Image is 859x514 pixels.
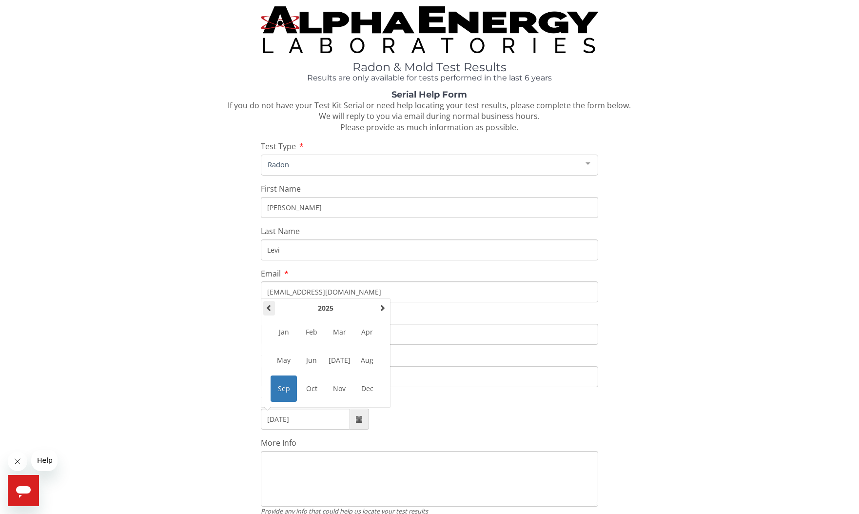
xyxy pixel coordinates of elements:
[265,159,579,170] span: Radon
[228,100,631,133] span: If you do not have your Test Kit Serial or need help locating your test results, please complete ...
[271,319,297,345] span: Jan
[261,61,599,74] h1: Radon & Mold Test Results
[298,347,325,374] span: Jun
[271,376,297,402] span: Sep
[31,450,58,471] iframe: Message from company
[354,319,380,345] span: Apr
[261,6,599,53] img: TightCrop.jpg
[261,437,296,448] span: More Info
[326,376,352,402] span: Nov
[266,304,273,311] span: Previous Year
[261,226,300,237] span: Last Name
[391,89,467,100] strong: Serial Help Form
[298,376,325,402] span: Oct
[275,301,376,316] th: Select Year
[354,376,380,402] span: Dec
[354,347,380,374] span: Aug
[261,268,281,279] span: Email
[261,141,296,152] span: Test Type
[261,183,301,194] span: First Name
[261,74,599,82] h4: Results are only available for tests performed in the last 6 years
[298,319,325,345] span: Feb
[271,347,297,374] span: May
[379,304,386,311] span: Next Year
[326,347,352,374] span: [DATE]
[8,452,27,471] iframe: Close message
[326,319,352,345] span: Mar
[8,475,39,506] iframe: Button to launch messaging window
